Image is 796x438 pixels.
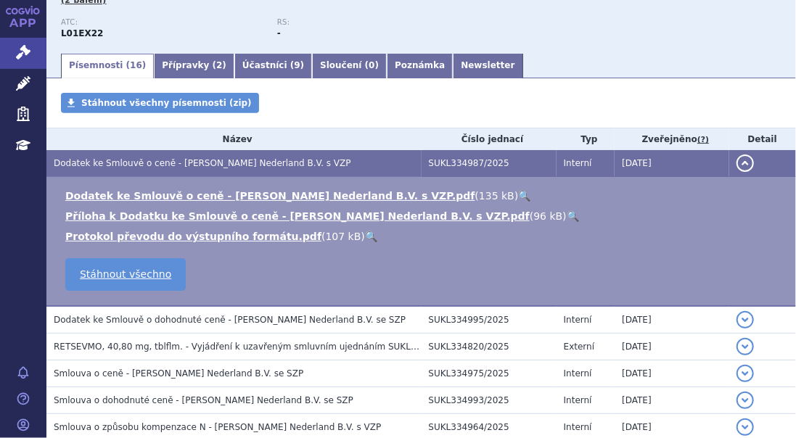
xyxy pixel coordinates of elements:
[65,258,186,291] a: Stáhnout všechno
[326,231,361,242] span: 107 kB
[422,387,557,414] td: SUKL334993/2025
[615,360,729,387] td: [DATE]
[564,315,592,325] span: Interní
[65,190,475,202] a: Dodatek ke Smlouvě o ceně - [PERSON_NAME] Nederland B.V. s VZP.pdf
[567,210,579,222] a: 🔍
[81,98,252,108] span: Stáhnout všechny písemnosti (zip)
[697,135,709,145] abbr: (?)
[65,209,781,223] li: ( )
[615,128,729,150] th: Zveřejněno
[736,154,754,172] button: detail
[54,342,475,352] span: RETSEVMO, 40,80 mg, tblflm. - Vyjádření k uzavřeným smluvním ujednáním SUKLS215161/2025
[61,28,104,38] strong: SELPERKATINIB
[422,150,557,177] td: SUKL334987/2025
[65,189,781,203] li: ( )
[564,342,594,352] span: Externí
[61,54,154,78] a: Písemnosti (16)
[54,395,353,405] span: Smlouva o dohodnuté ceně - Eli Lilly Nederland B.V. se SZP
[154,54,234,78] a: Přípravky (2)
[533,210,562,222] span: 96 kB
[294,60,300,70] span: 9
[557,128,615,150] th: Typ
[564,395,592,405] span: Interní
[65,231,321,242] a: Protokol převodu do výstupního formátu.pdf
[65,229,781,244] li: ( )
[387,54,453,78] a: Poznámka
[130,60,142,70] span: 16
[365,231,377,242] a: 🔍
[479,190,514,202] span: 135 kB
[61,93,259,113] a: Stáhnout všechny písemnosti (zip)
[518,190,530,202] a: 🔍
[736,392,754,409] button: detail
[422,128,557,150] th: Číslo jednací
[65,210,530,222] a: Příloha k Dodatku ke Smlouvě o ceně - [PERSON_NAME] Nederland B.V. s VZP.pdf
[564,368,592,379] span: Interní
[216,60,222,70] span: 2
[422,306,557,334] td: SUKL334995/2025
[54,368,303,379] span: Smlouva o ceně - Eli Lilly Nederland B.V. se SZP
[234,54,312,78] a: Účastníci (9)
[615,387,729,414] td: [DATE]
[422,360,557,387] td: SUKL334975/2025
[54,158,351,168] span: Dodatek ke Smlouvě o ceně - Eli Lilly Nederland B.V. s VZP
[736,418,754,436] button: detail
[736,365,754,382] button: detail
[736,338,754,355] button: detail
[453,54,522,78] a: Newsletter
[54,422,381,432] span: Smlouva o způsobu kompenzace N - Eli Lilly Nederland B.V. s VZP
[615,334,729,360] td: [DATE]
[564,422,592,432] span: Interní
[54,315,406,325] span: Dodatek ke Smlouvě o dohodnuté ceně - Eli Lilly Nederland B.V. se SZP
[312,54,387,78] a: Sloučení (0)
[422,334,557,360] td: SUKL334820/2025
[277,18,479,27] p: RS:
[369,60,374,70] span: 0
[564,158,592,168] span: Interní
[61,18,263,27] p: ATC:
[46,128,422,150] th: Název
[736,311,754,328] button: detail
[615,306,729,334] td: [DATE]
[615,150,729,177] td: [DATE]
[729,128,796,150] th: Detail
[277,28,281,38] strong: -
